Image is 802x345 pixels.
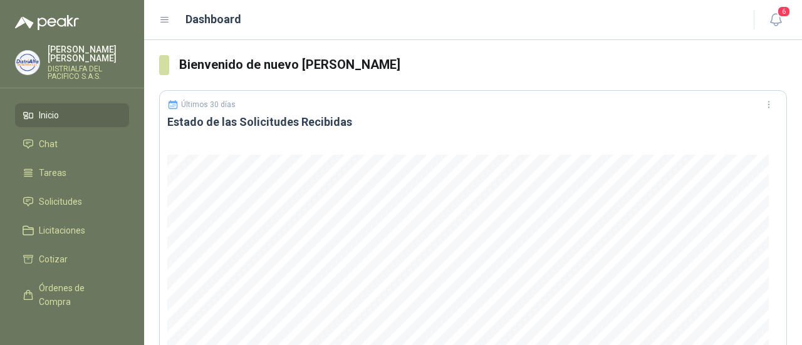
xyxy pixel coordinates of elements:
a: Licitaciones [15,219,129,242]
span: Inicio [39,108,59,122]
span: 6 [777,6,791,18]
p: Últimos 30 días [181,100,236,109]
img: Company Logo [16,51,39,75]
img: Logo peakr [15,15,79,30]
span: Tareas [39,166,66,180]
span: Cotizar [39,252,68,266]
h3: Bienvenido de nuevo [PERSON_NAME] [179,55,788,75]
button: 6 [764,9,787,31]
a: Cotizar [15,247,129,271]
a: Solicitudes [15,190,129,214]
a: Tareas [15,161,129,185]
a: Inicio [15,103,129,127]
span: Chat [39,137,58,151]
h3: Estado de las Solicitudes Recibidas [167,115,779,130]
span: Licitaciones [39,224,85,237]
p: [PERSON_NAME] [PERSON_NAME] [48,45,129,63]
span: Órdenes de Compra [39,281,117,309]
h1: Dashboard [185,11,241,28]
a: Órdenes de Compra [15,276,129,314]
a: Chat [15,132,129,156]
p: DISTRIALFA DEL PACIFICO S.A.S. [48,65,129,80]
span: Solicitudes [39,195,82,209]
